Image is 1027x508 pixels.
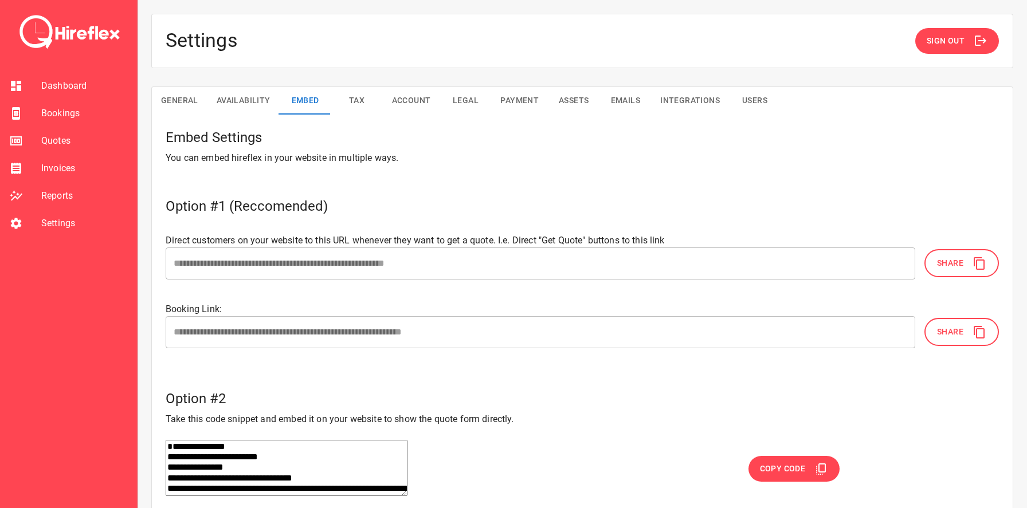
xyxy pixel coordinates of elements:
span: Share [937,325,963,339]
button: Integrations [651,87,729,115]
span: Dashboard [41,79,128,93]
button: General [152,87,207,115]
p: Take this code snippet and embed it on your website to show the quote form directly. [166,412,999,426]
button: Users [729,87,781,115]
h5: Option #2 [166,389,999,408]
span: Share [937,256,963,270]
p: Booking Link: [166,302,999,316]
span: Reports [41,189,128,203]
button: Assets [548,87,599,115]
p: Direct customers on your website to this URL whenever they want to get a quote. I.e. Direct "Get ... [166,234,999,247]
button: Copy Code [748,456,840,482]
button: Payment [491,87,548,115]
h5: Option #1 (Reccomended) [166,197,999,215]
span: Bookings [41,107,128,120]
span: Copy Code [760,462,806,476]
h4: Settings [166,29,238,53]
h5: Embed Settings [166,128,999,147]
span: Invoices [41,162,128,175]
button: Sign Out [915,28,999,54]
button: Account [383,87,440,115]
span: Quotes [41,134,128,148]
span: Sign Out [927,34,965,48]
button: Share [924,249,999,277]
button: Share [924,318,999,346]
button: Embed [280,87,331,115]
button: Emails [599,87,651,115]
button: Tax [331,87,383,115]
button: Availability [207,87,280,115]
p: You can embed hireflex in your website in multiple ways. [166,151,999,165]
button: Legal [440,87,491,115]
span: Settings [41,216,128,230]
